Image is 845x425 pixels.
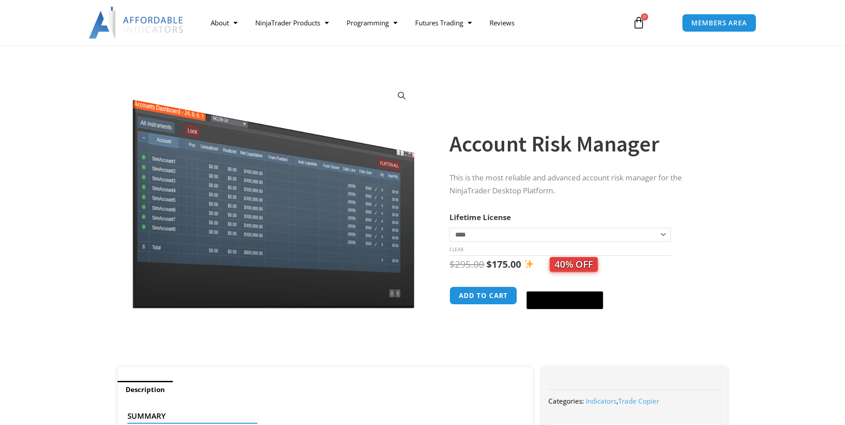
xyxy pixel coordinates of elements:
button: Add to cart [449,286,517,305]
a: Programming [338,12,406,33]
span: Categories: [548,396,584,405]
a: NinjaTrader Products [246,12,338,33]
a: Indicators [586,396,616,405]
a: Description [118,381,173,398]
span: $ [486,258,492,270]
nav: Menu [202,12,622,33]
bdi: 175.00 [486,258,521,270]
button: Buy with GPay [527,291,603,309]
iframe: Secure payment input frame [525,285,605,286]
img: Screenshot 2024-08-26 15462845454 [130,81,416,309]
span: 40% OFF [550,257,598,272]
a: MEMBERS AREA [682,14,756,32]
a: View full-screen image gallery [394,88,410,104]
a: Clear options [449,246,463,253]
h1: Account Risk Manager [449,128,710,159]
bdi: 295.00 [449,258,484,270]
a: Futures Trading [406,12,481,33]
img: ✨ [524,259,534,269]
span: $ [449,258,455,270]
span: MEMBERS AREA [691,20,747,26]
p: This is the most reliable and advanced account risk manager for the NinjaTrader Desktop Platform. [449,172,710,197]
img: LogoAI | Affordable Indicators – NinjaTrader [89,7,184,39]
a: Trade Copier [618,396,659,405]
span: , [586,396,659,405]
span: 0 [641,13,648,20]
a: Reviews [481,12,523,33]
a: 0 [619,10,658,36]
label: Lifetime License [449,212,511,222]
h4: Summary [127,412,516,421]
a: About [202,12,246,33]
